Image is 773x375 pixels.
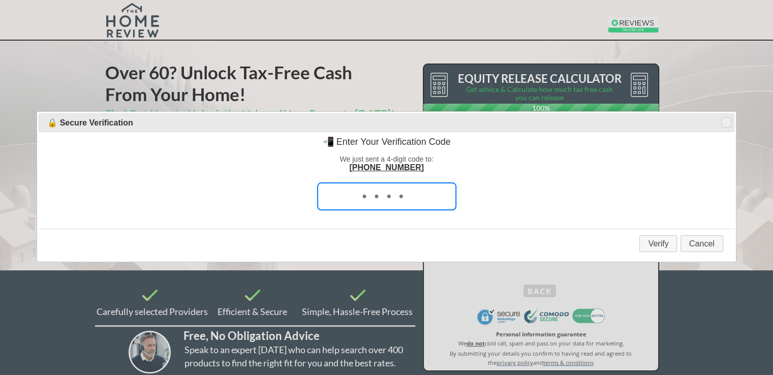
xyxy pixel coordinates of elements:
tcxspan: Call +447855482076 via 3CX [349,163,424,172]
span: 🔒 Secure Verification [47,118,658,128]
p: We just sent a 4-digit code to: [47,155,726,163]
input: •••• [317,182,456,210]
button: Close [721,117,731,128]
button: Verify [639,235,677,252]
button: Cancel [681,235,723,252]
p: 📲 Enter Your Verification Code [47,136,726,147]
